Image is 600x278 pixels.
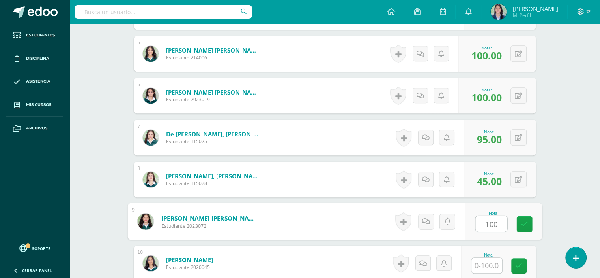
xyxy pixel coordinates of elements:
[9,242,60,253] a: Soporte
[166,172,261,180] a: [PERSON_NAME], [PERSON_NAME]
[6,70,63,94] a: Asistencia
[512,5,558,13] span: [PERSON_NAME]
[161,222,258,229] span: Estudiante 2023072
[143,255,159,271] img: 61ffd6c8b659c600e894befc34b5bd2f.png
[26,55,49,62] span: Disciplina
[475,211,511,215] div: Nota
[477,174,502,188] span: 45.00
[143,46,159,62] img: 8a04bcb720cee43845f5c8158bc7cf53.png
[471,253,506,257] div: Nota
[161,214,258,222] a: [PERSON_NAME] [PERSON_NAME]
[166,256,213,264] a: [PERSON_NAME]
[471,91,502,104] span: 100.00
[166,46,261,54] a: [PERSON_NAME] [PERSON_NAME]
[166,54,261,61] span: Estudiante 214006
[6,24,63,47] a: Estudiantes
[26,78,50,85] span: Asistencia
[477,171,502,176] div: Nota:
[6,47,63,70] a: Disciplina
[166,130,261,138] a: de [PERSON_NAME], [PERSON_NAME]
[166,180,261,187] span: Estudiante 115028
[477,129,502,134] div: Nota:
[477,132,502,146] span: 95.00
[471,87,502,93] div: Nota:
[26,102,51,108] span: Mis cursos
[166,88,261,96] a: [PERSON_NAME] [PERSON_NAME]
[471,45,502,51] div: Nota:
[471,258,502,273] input: 0-100.0
[166,264,213,270] span: Estudiante 2020045
[143,130,159,146] img: ed0324f4cb03fe67f2158c0474351bec.png
[32,246,50,251] span: Soporte
[6,93,63,117] a: Mis cursos
[75,5,252,19] input: Busca un usuario...
[471,49,502,62] span: 100.00
[491,4,507,20] img: 62e92574996ec88c99bdf881e5f38441.png
[22,268,52,273] span: Cerrar panel
[166,138,261,145] span: Estudiante 115025
[143,88,159,104] img: 2826e636143493343b9f0af8bb1e8ab7.png
[26,32,55,38] span: Estudiantes
[137,213,153,229] img: 05fc99470b6b8232ca6bd7819607359e.png
[166,96,261,103] span: Estudiante 2023019
[143,172,159,187] img: 17f5c5e419c39eaf8b56d5adfe84a7bf.png
[512,12,558,19] span: Mi Perfil
[6,117,63,140] a: Archivos
[475,216,507,232] input: 0-100.0
[26,125,47,131] span: Archivos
